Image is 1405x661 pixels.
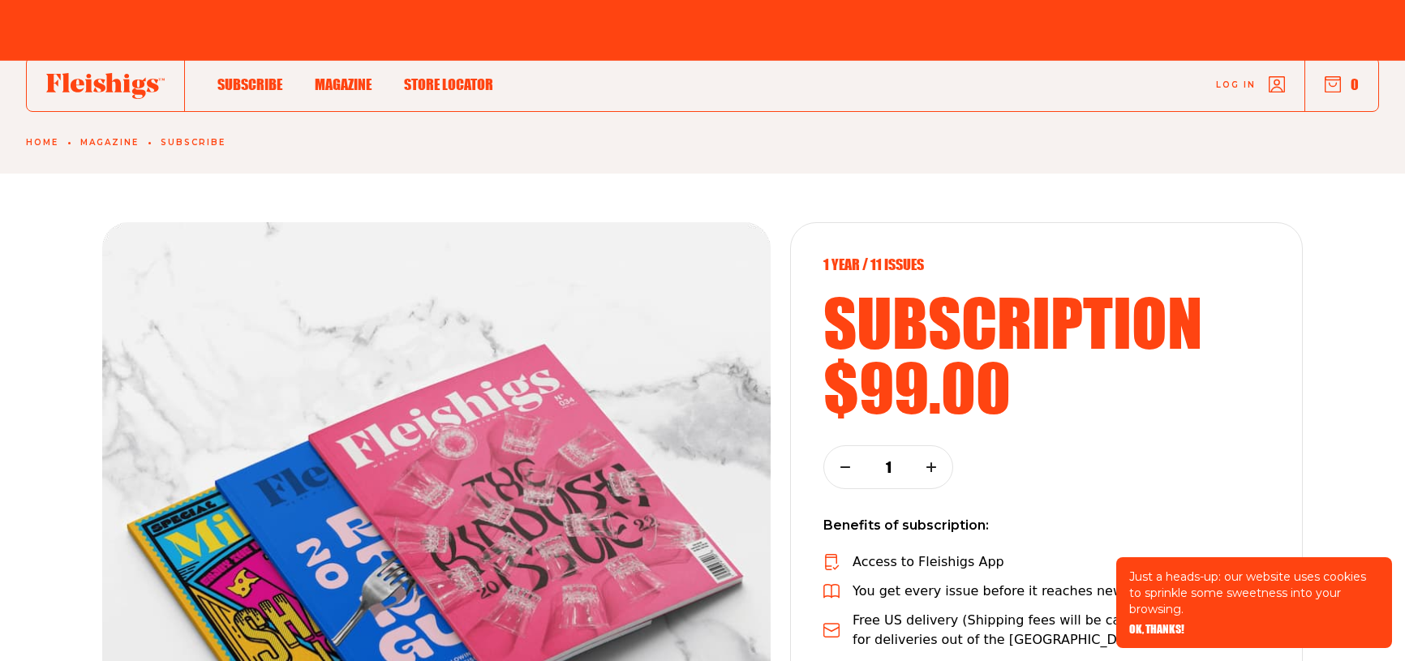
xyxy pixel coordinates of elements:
a: Magazine [315,73,372,95]
span: Magazine [315,75,372,93]
span: Store locator [404,75,493,93]
a: Magazine [80,138,139,148]
span: Log in [1216,79,1256,91]
button: 0 [1325,75,1359,93]
span: Subscribe [217,75,282,93]
p: Free US delivery (Shipping fees will be calculated in your cart for deliveries out of the [GEOGRA... [853,611,1270,650]
a: Home [26,138,58,148]
p: Access to Fleishigs App [853,552,1004,572]
a: Subscribe [161,138,226,148]
a: Log in [1216,76,1285,92]
h2: $99.00 [823,354,1270,419]
p: Just a heads-up: our website uses cookies to sprinkle some sweetness into your browsing. [1129,569,1379,617]
p: You get every issue before it reaches newsstands [853,582,1173,601]
p: Benefits of subscription: [823,515,1270,536]
button: OK, THANKS! [1129,624,1184,635]
h2: subscription [823,290,1270,354]
p: 1 year / 11 Issues [823,255,1270,273]
p: 1 [878,458,899,476]
a: Subscribe [217,73,282,95]
a: Store locator [404,73,493,95]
